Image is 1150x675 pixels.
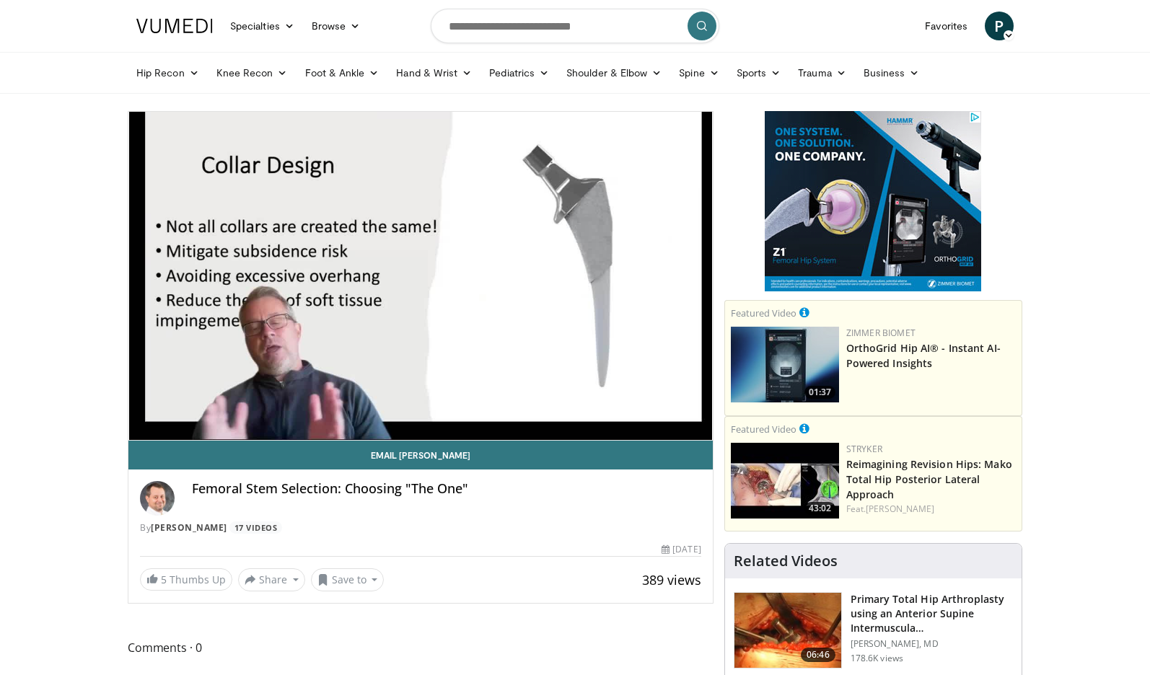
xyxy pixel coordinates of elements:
[804,386,835,399] span: 01:37
[731,443,839,519] a: 43:02
[731,327,839,402] img: 51d03d7b-a4ba-45b7-9f92-2bfbd1feacc3.150x105_q85_crop-smart_upscale.jpg
[846,457,1012,501] a: Reimagining Revision Hips: Mako Total Hip Posterior Lateral Approach
[734,552,838,570] h4: Related Videos
[846,341,1001,370] a: OrthoGrid Hip AI® - Instant AI-Powered Insights
[297,58,388,87] a: Foot & Ankle
[311,568,385,591] button: Save to
[238,568,305,591] button: Share
[128,112,713,441] video-js: Video Player
[916,12,976,40] a: Favorites
[221,12,303,40] a: Specialties
[985,12,1014,40] a: P
[558,58,670,87] a: Shoulder & Elbow
[670,58,727,87] a: Spine
[846,503,1016,516] div: Feat.
[151,521,227,534] a: [PERSON_NAME]
[734,593,841,668] img: 263423_3.png.150x105_q85_crop-smart_upscale.jpg
[140,481,175,516] img: Avatar
[734,592,1013,669] a: 06:46 Primary Total Hip Arthroplasty using an Anterior Supine Intermuscula… [PERSON_NAME], MD 178...
[731,306,796,319] small: Featured Video
[387,58,480,87] a: Hand & Wrist
[804,502,835,515] span: 43:02
[765,111,981,291] iframe: Advertisement
[431,9,719,43] input: Search topics, interventions
[851,592,1013,635] h3: Primary Total Hip Arthroplasty using an Anterior Supine Intermuscula…
[128,58,208,87] a: Hip Recon
[128,638,714,657] span: Comments 0
[192,481,701,497] h4: Femoral Stem Selection: Choosing "The One"
[846,443,882,455] a: Stryker
[851,653,903,664] p: 178.6K views
[731,423,796,436] small: Featured Video
[728,58,790,87] a: Sports
[140,521,701,534] div: By
[731,443,839,519] img: 6632ea9e-2a24-47c5-a9a2-6608124666dc.150x105_q85_crop-smart_upscale.jpg
[801,648,835,662] span: 06:46
[642,571,701,588] span: 389 views
[846,327,916,339] a: Zimmer Biomet
[851,638,1013,650] p: [PERSON_NAME], MD
[161,573,167,586] span: 5
[789,58,855,87] a: Trauma
[855,58,929,87] a: Business
[208,58,297,87] a: Knee Recon
[662,543,701,556] div: [DATE]
[866,503,934,515] a: [PERSON_NAME]
[303,12,369,40] a: Browse
[731,327,839,402] a: 01:37
[128,441,713,469] a: Email [PERSON_NAME]
[136,19,213,33] img: VuMedi Logo
[140,568,232,591] a: 5 Thumbs Up
[229,521,282,534] a: 17 Videos
[480,58,558,87] a: Pediatrics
